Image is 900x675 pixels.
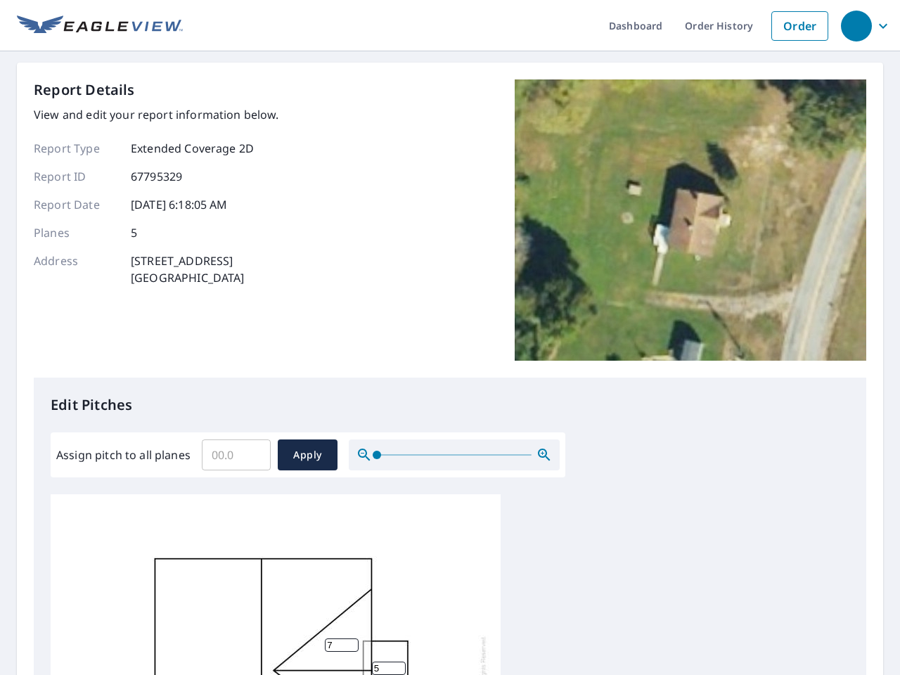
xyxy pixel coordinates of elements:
[17,15,183,37] img: EV Logo
[56,446,191,463] label: Assign pitch to all planes
[278,439,337,470] button: Apply
[202,435,271,475] input: 00.0
[771,11,828,41] a: Order
[515,79,866,361] img: Top image
[34,252,118,286] p: Address
[34,168,118,185] p: Report ID
[289,446,326,464] span: Apply
[34,224,118,241] p: Planes
[34,140,118,157] p: Report Type
[131,140,254,157] p: Extended Coverage 2D
[34,79,135,101] p: Report Details
[34,106,279,123] p: View and edit your report information below.
[131,196,228,213] p: [DATE] 6:18:05 AM
[131,224,137,241] p: 5
[131,252,245,286] p: [STREET_ADDRESS] [GEOGRAPHIC_DATA]
[34,196,118,213] p: Report Date
[131,168,182,185] p: 67795329
[51,394,849,416] p: Edit Pitches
